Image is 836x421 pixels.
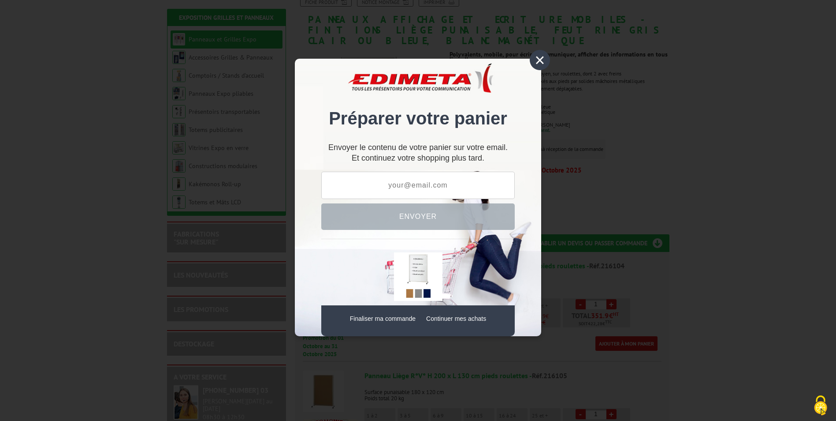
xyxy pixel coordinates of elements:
button: Envoyer [321,203,515,230]
p: Envoyer le contenu de votre panier sur votre email. [321,147,515,149]
a: Continuer mes achats [426,315,486,322]
div: Et continuez votre shopping plus tard. [321,147,515,163]
input: your@email.com [321,172,515,199]
a: Finaliser ma commande [350,315,416,322]
div: × [530,50,550,70]
div: Préparer votre panier [321,72,515,138]
button: Cookies (fenêtre modale) [805,391,836,421]
img: Cookies (fenêtre modale) [810,395,832,417]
